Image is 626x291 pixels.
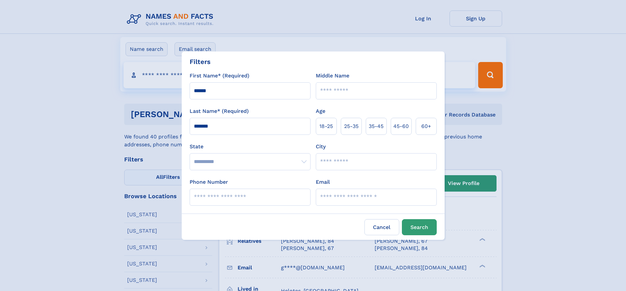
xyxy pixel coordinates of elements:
span: 45‑60 [393,122,409,130]
button: Search [402,219,437,235]
label: City [316,143,326,151]
label: Middle Name [316,72,349,80]
label: Phone Number [190,178,228,186]
span: 60+ [421,122,431,130]
label: Cancel [364,219,399,235]
label: State [190,143,311,151]
span: 18‑25 [319,122,333,130]
label: First Name* (Required) [190,72,249,80]
span: 35‑45 [369,122,383,130]
label: Age [316,107,325,115]
label: Last Name* (Required) [190,107,249,115]
label: Email [316,178,330,186]
div: Filters [190,57,211,67]
span: 25‑35 [344,122,359,130]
